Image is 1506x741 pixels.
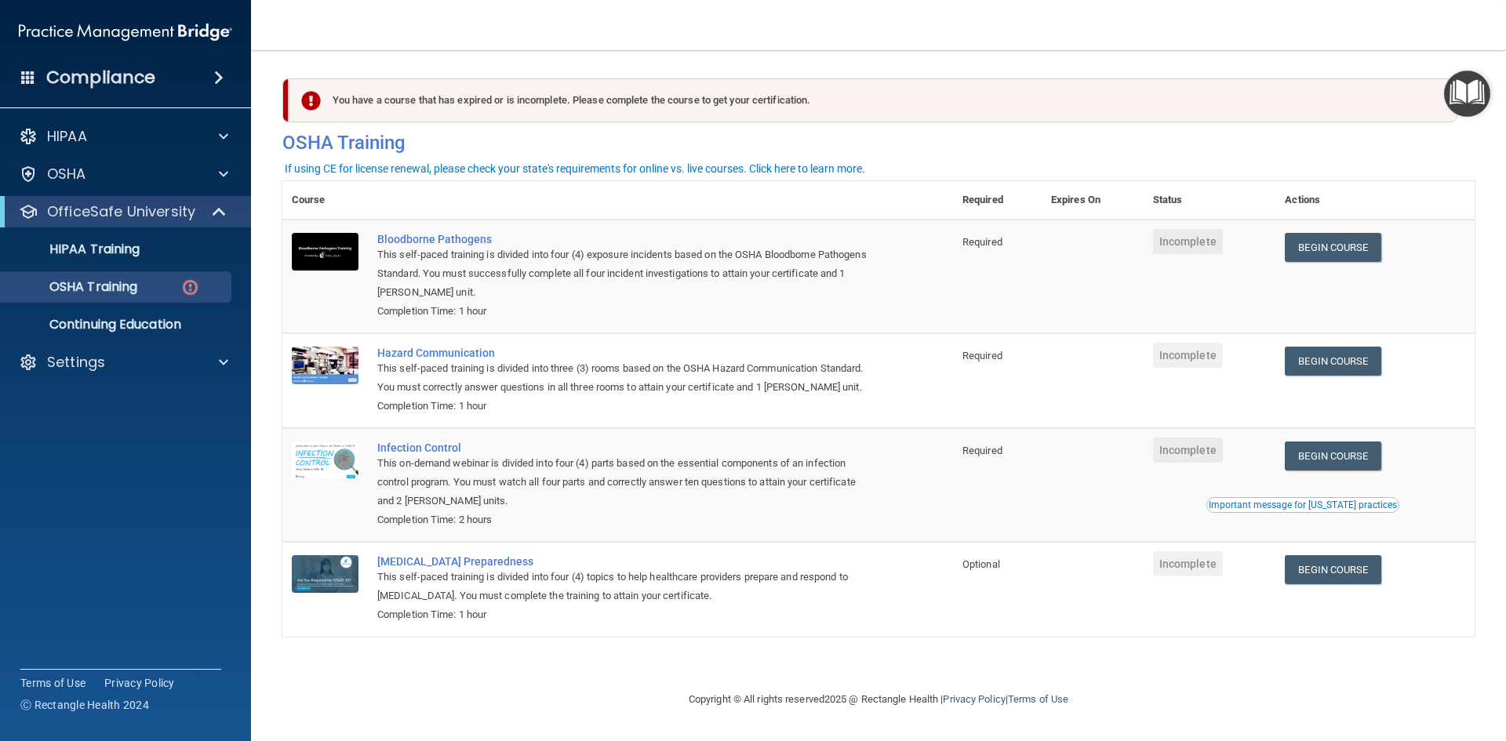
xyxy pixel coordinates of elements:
a: Hazard Communication [377,347,875,359]
a: Begin Course [1285,555,1380,584]
a: Terms of Use [20,675,85,691]
div: This self-paced training is divided into four (4) exposure incidents based on the OSHA Bloodborne... [377,245,875,302]
div: This self-paced training is divided into four (4) topics to help healthcare providers prepare and... [377,568,875,605]
span: Incomplete [1153,343,1223,368]
span: Required [962,236,1002,248]
span: Required [962,350,1002,361]
div: This self-paced training is divided into three (3) rooms based on the OSHA Hazard Communication S... [377,359,875,397]
div: Copyright © All rights reserved 2025 @ Rectangle Health | | [592,674,1165,725]
a: Terms of Use [1008,693,1068,705]
button: Read this if you are a dental practitioner in the state of CA [1206,497,1399,513]
p: Settings [47,353,105,372]
a: [MEDICAL_DATA] Preparedness [377,555,875,568]
th: Course [282,181,368,220]
div: If using CE for license renewal, please check your state's requirements for online vs. live cours... [285,163,865,174]
p: OSHA [47,165,86,183]
div: Completion Time: 1 hour [377,302,875,321]
a: Bloodborne Pathogens [377,233,875,245]
h4: Compliance [46,67,155,89]
a: Begin Course [1285,441,1380,470]
th: Required [953,181,1042,220]
div: Completion Time: 1 hour [377,605,875,624]
p: HIPAA [47,127,87,146]
p: Continuing Education [10,317,224,332]
a: HIPAA [19,127,228,146]
a: OfficeSafe University [19,202,227,221]
img: PMB logo [19,16,232,48]
span: Incomplete [1153,438,1223,463]
div: Completion Time: 1 hour [377,397,875,416]
span: Required [962,445,1002,456]
a: Begin Course [1285,347,1380,376]
a: Privacy Policy [104,675,175,691]
span: Incomplete [1153,551,1223,576]
img: exclamation-circle-solid-danger.72ef9ffc.png [301,91,321,111]
span: Optional [962,558,1000,570]
a: OSHA [19,165,228,183]
th: Expires On [1042,181,1144,220]
th: Status [1144,181,1276,220]
img: danger-circle.6113f641.png [180,278,200,297]
a: Settings [19,353,228,372]
iframe: Drift Widget Chat Controller [1428,633,1487,692]
div: Completion Time: 2 hours [377,510,875,529]
span: Ⓒ Rectangle Health 2024 [20,697,149,713]
p: OfficeSafe University [47,202,195,221]
div: This on-demand webinar is divided into four (4) parts based on the essential components of an inf... [377,454,875,510]
p: HIPAA Training [10,242,140,257]
div: You have a course that has expired or is incomplete. Please complete the course to get your certi... [289,78,1457,122]
a: Infection Control [377,441,875,454]
h4: OSHA Training [282,132,1475,154]
span: Incomplete [1153,229,1223,254]
a: Privacy Policy [943,693,1005,705]
button: Open Resource Center [1444,71,1490,117]
a: Begin Course [1285,233,1380,262]
p: OSHA Training [10,279,137,295]
th: Actions [1275,181,1475,220]
div: Important message for [US_STATE] practices [1209,500,1397,510]
button: If using CE for license renewal, please check your state's requirements for online vs. live cours... [282,161,868,176]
